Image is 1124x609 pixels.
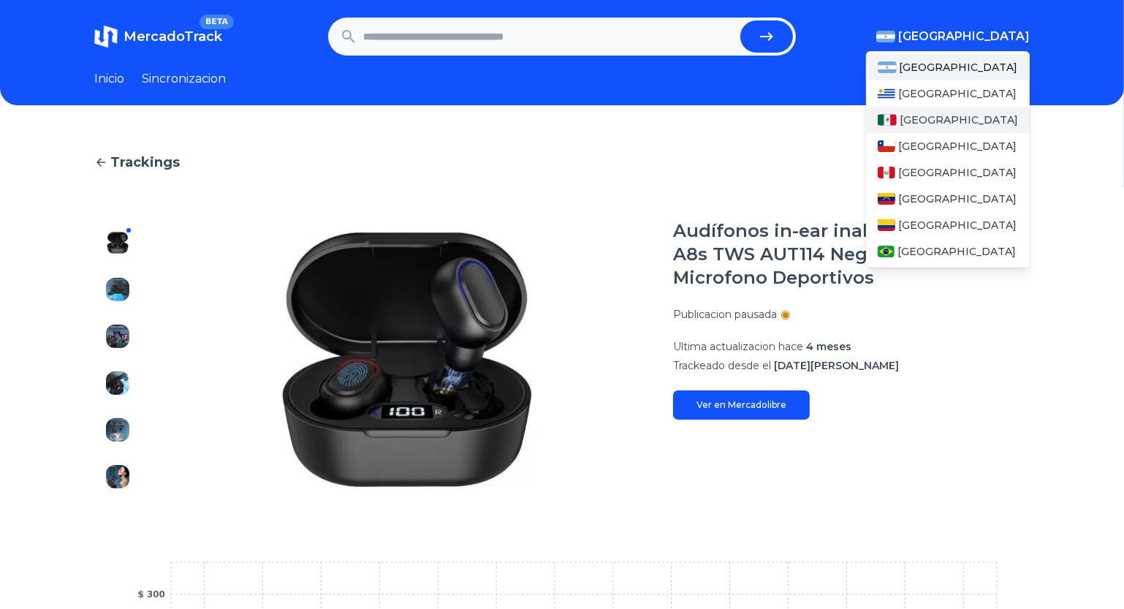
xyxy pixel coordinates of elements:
span: Trackings [110,152,180,173]
span: [DATE][PERSON_NAME] [774,359,899,372]
a: Chile[GEOGRAPHIC_DATA] [866,133,1030,159]
a: Colombia[GEOGRAPHIC_DATA] [866,212,1030,238]
img: Argentina [878,61,897,73]
span: [GEOGRAPHIC_DATA] [898,218,1017,232]
a: MercadoTrackBETA [94,25,222,48]
img: Colombia [878,219,895,231]
a: Peru[GEOGRAPHIC_DATA] [866,159,1030,186]
a: Sincronizacion [142,70,226,88]
img: Audífonos in-ear inalámbricos 1Hora A8s TWS AUT114 Negro Bluetooth con Microfono Deportivos [106,231,129,254]
img: MercadoTrack [94,25,118,48]
span: Trackeado desde el [673,359,771,372]
a: Trackings [94,152,1030,173]
button: [GEOGRAPHIC_DATA] [876,28,1030,45]
a: Uruguay[GEOGRAPHIC_DATA] [866,80,1030,107]
img: Audífonos in-ear inalámbricos 1Hora A8s TWS AUT114 Negro Bluetooth con Microfono Deportivos [106,465,129,488]
tspan: $ 300 [137,589,165,599]
img: Uruguay [878,88,895,99]
span: BETA [200,15,234,29]
a: Argentina[GEOGRAPHIC_DATA] [866,54,1030,80]
span: [GEOGRAPHIC_DATA] [898,86,1017,101]
img: Chile [878,140,895,152]
a: Mexico[GEOGRAPHIC_DATA] [866,107,1030,133]
span: MercadoTrack [124,29,222,45]
span: Ultima actualizacion hace [673,340,803,353]
h1: Audífonos in-ear inalámbricos 1Hora A8s TWS AUT114 Negro Bluetooth con Microfono Deportivos [673,219,1030,290]
img: Peru [878,167,895,178]
a: Ver en Mercadolibre [673,390,810,420]
a: Brasil[GEOGRAPHIC_DATA] [866,238,1030,265]
img: Audífonos in-ear inalámbricos 1Hora A8s TWS AUT114 Negro Bluetooth con Microfono Deportivos [106,325,129,348]
img: Brasil [878,246,895,257]
span: [GEOGRAPHIC_DATA] [900,60,1018,75]
span: [GEOGRAPHIC_DATA] [898,192,1017,206]
span: [GEOGRAPHIC_DATA] [898,139,1017,154]
img: Audífonos in-ear inalámbricos 1Hora A8s TWS AUT114 Negro Bluetooth con Microfono Deportivos [170,219,644,500]
img: Audífonos in-ear inalámbricos 1Hora A8s TWS AUT114 Negro Bluetooth con Microfono Deportivos [106,418,129,442]
p: Publicacion pausada [673,307,777,322]
span: [GEOGRAPHIC_DATA] [897,244,1016,259]
span: [GEOGRAPHIC_DATA] [900,113,1018,127]
img: Mexico [878,114,897,126]
img: Audífonos in-ear inalámbricos 1Hora A8s TWS AUT114 Negro Bluetooth con Microfono Deportivos [106,371,129,395]
a: Venezuela[GEOGRAPHIC_DATA] [866,186,1030,212]
img: Argentina [876,31,895,42]
span: [GEOGRAPHIC_DATA] [898,165,1017,180]
span: 4 meses [806,340,851,353]
img: Venezuela [878,193,895,205]
img: Audífonos in-ear inalámbricos 1Hora A8s TWS AUT114 Negro Bluetooth con Microfono Deportivos [106,278,129,301]
span: [GEOGRAPHIC_DATA] [898,28,1030,45]
a: Inicio [94,70,124,88]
